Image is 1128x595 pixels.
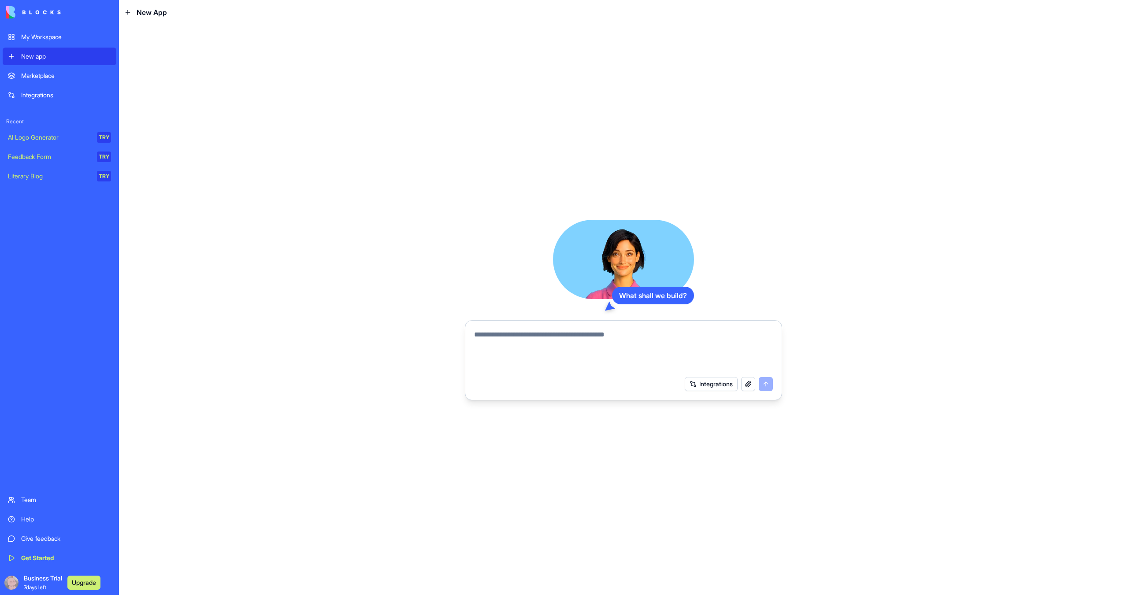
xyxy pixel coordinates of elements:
[3,167,116,185] a: Literary BlogTRY
[21,33,111,41] div: My Workspace
[3,530,116,547] a: Give feedback
[8,152,91,161] div: Feedback Form
[8,172,91,181] div: Literary Blog
[3,48,116,65] a: New app
[21,91,111,100] div: Integrations
[3,118,116,125] span: Recent
[3,86,116,104] a: Integrations
[3,510,116,528] a: Help
[24,574,62,591] span: Business Trial
[67,576,100,590] button: Upgrade
[21,534,111,543] div: Give feedback
[21,515,111,524] div: Help
[6,6,61,18] img: logo
[21,495,111,504] div: Team
[21,71,111,80] div: Marketplace
[3,549,116,567] a: Get Started
[97,171,111,181] div: TRY
[3,28,116,46] a: My Workspace
[97,152,111,162] div: TRY
[21,52,111,61] div: New app
[3,148,116,166] a: Feedback FormTRY
[4,576,19,590] img: ACg8ocIaR7tl9v6P6mYGhaV9zdhJ6AMlf4lOyrzPlIpBts-6prTiNg=s96-c
[137,7,167,18] span: New App
[3,491,116,509] a: Team
[612,287,694,304] div: What shall we build?
[3,129,116,146] a: AI Logo GeneratorTRY
[24,584,46,591] span: 7 days left
[3,67,116,85] a: Marketplace
[21,554,111,562] div: Get Started
[97,132,111,143] div: TRY
[8,133,91,142] div: AI Logo Generator
[685,377,738,391] button: Integrations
